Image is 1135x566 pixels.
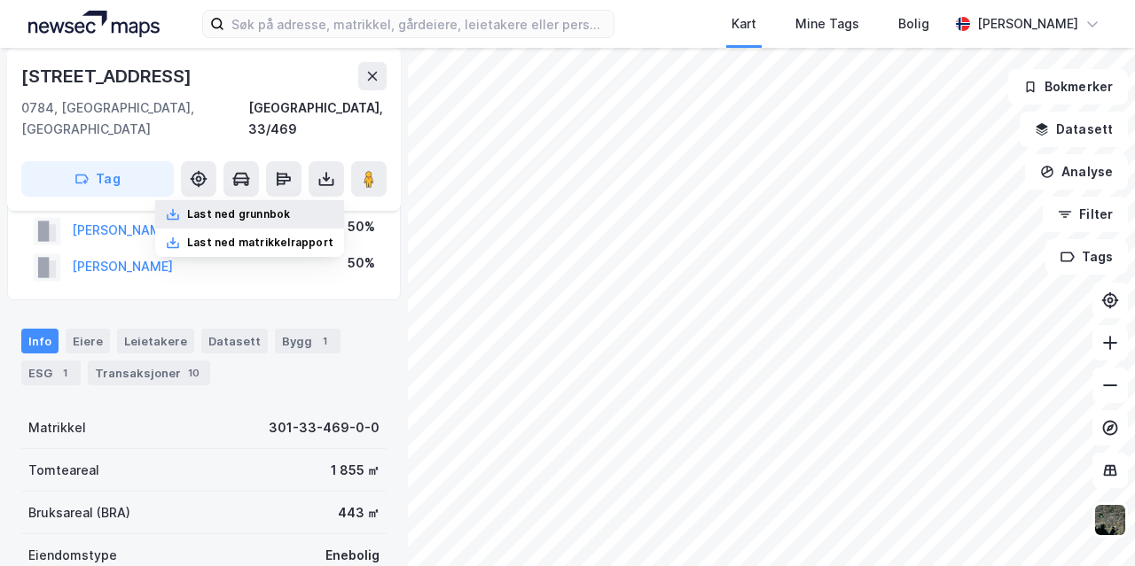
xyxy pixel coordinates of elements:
[732,13,756,35] div: Kart
[1008,69,1128,105] button: Bokmerker
[1020,112,1128,147] button: Datasett
[117,329,194,353] div: Leietakere
[316,332,333,350] div: 1
[28,11,160,37] img: logo.a4113a55bc3d86da70a041830d287a7e.svg
[28,545,117,566] div: Eiendomstype
[187,236,333,250] div: Last ned matrikkelrapport
[28,502,130,523] div: Bruksareal (BRA)
[1043,197,1128,232] button: Filter
[56,364,74,382] div: 1
[325,545,380,566] div: Enebolig
[21,329,59,353] div: Info
[1046,481,1135,566] div: Kontrollprogram for chat
[1045,239,1128,275] button: Tags
[1046,481,1135,566] iframe: Chat Widget
[21,361,81,385] div: ESG
[338,502,380,523] div: 443 ㎡
[28,417,86,438] div: Matrikkel
[331,460,380,481] div: 1 855 ㎡
[977,13,1078,35] div: [PERSON_NAME]
[1025,154,1128,190] button: Analyse
[184,364,203,382] div: 10
[795,13,859,35] div: Mine Tags
[28,460,99,481] div: Tomteareal
[187,207,290,221] div: Last ned grunnbok
[275,329,340,353] div: Bygg
[88,361,210,385] div: Transaksjoner
[348,216,375,237] div: 50%
[898,13,929,35] div: Bolig
[348,252,375,274] div: 50%
[21,161,174,197] button: Tag
[248,97,387,140] div: [GEOGRAPHIC_DATA], 33/469
[21,97,248,140] div: 0784, [GEOGRAPHIC_DATA], [GEOGRAPHIC_DATA]
[224,11,614,37] input: Søk på adresse, matrikkel, gårdeiere, leietakere eller personer
[269,417,380,438] div: 301-33-469-0-0
[21,62,195,90] div: [STREET_ADDRESS]
[66,329,110,353] div: Eiere
[201,329,268,353] div: Datasett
